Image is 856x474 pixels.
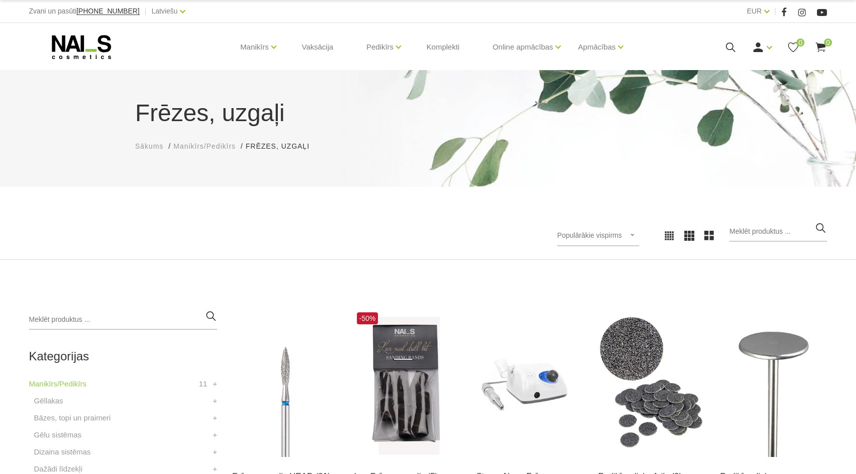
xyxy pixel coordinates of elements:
[232,310,339,457] img: Frēzes uzgaļi ātrai un efektīvai gēla un gēllaku noņemšanai, aparāta manikīra un aparāta pedikīra...
[774,5,776,18] span: |
[29,378,87,390] a: Manikīrs/Pedikīrs
[366,27,393,67] a: Pedikīrs
[173,142,235,150] span: Manikīrs/Pedikīrs
[493,27,553,67] a: Online apmācības
[814,41,827,54] a: 0
[824,39,832,47] span: 0
[720,310,827,457] img: (SDM-15) - Pedikīra disks Ø 15mm (SDM-20) - Pedikīra disks Ø 20mm(SDM-25) - Pedikīra disks Ø 25mm...
[240,27,269,67] a: Manikīrs
[34,446,91,458] a: Dizaina sistēmas
[246,141,319,152] li: Frēzes, uzgaļi
[747,5,762,17] a: EUR
[787,41,799,54] a: 0
[213,412,217,424] a: +
[145,5,147,18] span: |
[729,222,827,242] input: Meklēt produktus ...
[213,395,217,407] a: +
[357,312,378,324] span: -50%
[294,23,341,71] a: Vaksācija
[152,5,178,17] a: Latviešu
[199,378,207,390] span: 11
[34,429,82,441] a: Gēlu sistēmas
[354,310,462,457] img: Frēzes uzgaļi ātrai un efektīvai gēla un gēllaku noņemšanai, aparāta manikīra un aparāta pedikīra...
[173,141,235,152] a: Manikīrs/Pedikīrs
[29,310,217,330] input: Meklēt produktus ...
[598,310,705,457] img: SDC-15(coarse)) - #100 - Pedikīra diska faili 100griti, Ø 15mm SDC-15(medium) - #180 - Pedikīra d...
[29,5,140,18] div: Zvani un pasūti
[34,395,63,407] a: Gēllakas
[578,27,616,67] a: Apmācības
[135,141,164,152] a: Sākums
[557,231,622,239] span: Populārākie vispirms
[29,350,217,363] h2: Kategorijas
[418,23,468,71] a: Komplekti
[135,95,721,131] h1: Frēzes, uzgaļi
[796,39,804,47] span: 0
[213,429,217,441] a: +
[135,142,164,150] span: Sākums
[213,378,217,390] a: +
[77,7,140,15] span: [PHONE_NUMBER]
[34,412,111,424] a: Bāzes, topi un praimeri
[77,8,140,15] a: [PHONE_NUMBER]
[476,310,583,457] img: Frēzes iekārta Strong 210/105L līdz 40 000 apgr. bez pedālis ― profesionāla ierīce aparāta manikī...
[213,446,217,458] a: +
